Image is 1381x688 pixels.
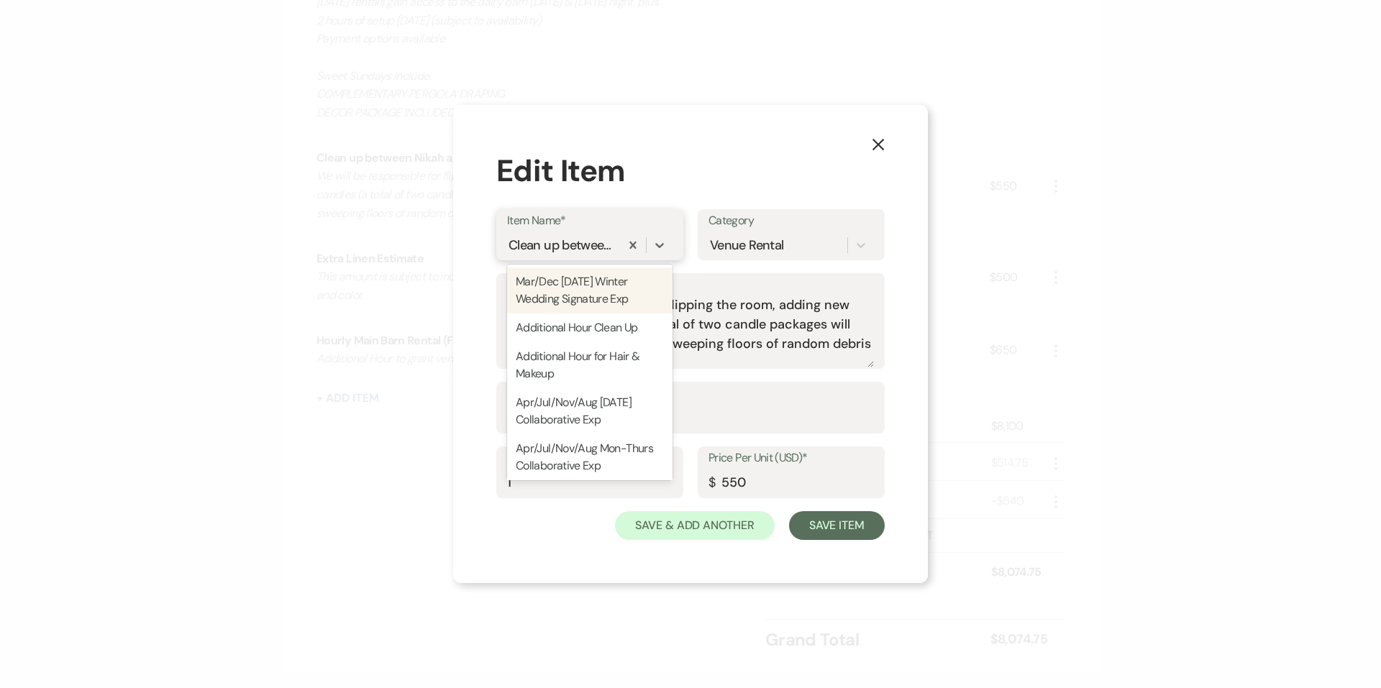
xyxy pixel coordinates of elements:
[789,511,885,540] button: Save Item
[507,295,874,367] textarea: We will be responsible for flipping the room, adding new linens, more candles (a total of two can...
[708,448,874,469] label: Price Per Unit (USD)*
[507,267,673,313] div: Mar/Dec [DATE] Winter Wedding Signature Exp
[507,434,673,480] div: Apr/Jul/Nov/Aug Mon-Thurs Collaborative Exp
[496,148,885,193] div: Edit Item
[507,383,874,404] label: Quantity*
[507,313,673,342] div: Additional Hour Clean Up
[509,236,616,255] div: Clean up between Nikah and [GEOGRAPHIC_DATA]
[507,211,673,231] label: Item Name*
[708,473,715,492] div: $
[507,342,673,388] div: Additional Hour for Hair & Makeup
[708,211,874,231] label: Category
[710,236,783,255] div: Venue Rental
[615,511,775,540] button: Save & Add Another
[507,388,673,434] div: Apr/Jul/Nov/Aug [DATE] Collaborative Exp
[507,275,874,295] label: Description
